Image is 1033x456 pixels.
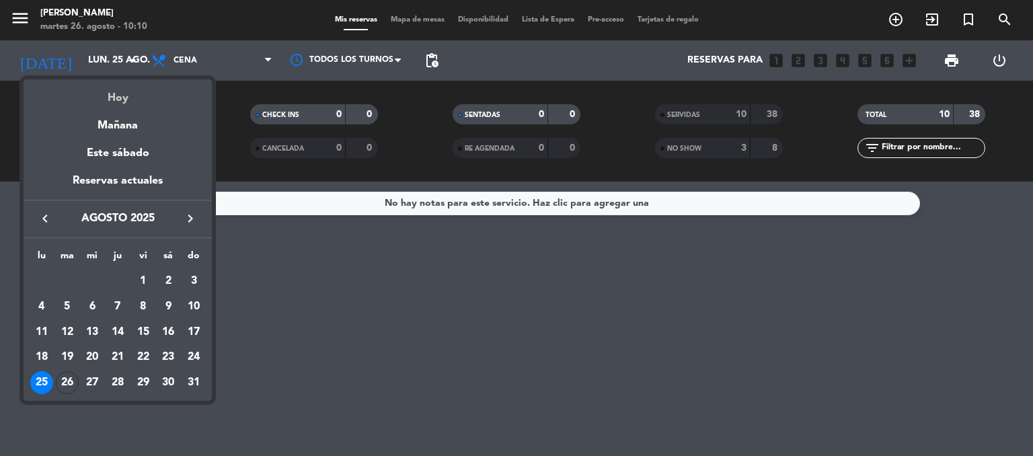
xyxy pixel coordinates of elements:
div: 4 [30,295,53,318]
div: 11 [30,321,53,344]
td: 12 de agosto de 2025 [54,319,80,345]
div: 26 [56,371,79,394]
div: 20 [81,346,104,369]
td: 28 de agosto de 2025 [105,370,130,395]
td: 16 de agosto de 2025 [156,319,182,345]
td: 10 de agosto de 2025 [181,294,206,319]
div: 19 [56,346,79,369]
div: 9 [157,295,180,318]
td: 21 de agosto de 2025 [105,344,130,370]
div: Mañana [24,107,212,135]
div: 10 [182,295,205,318]
div: 22 [132,346,155,369]
div: 31 [182,371,205,394]
div: 24 [182,346,205,369]
th: jueves [105,248,130,269]
div: 21 [106,346,129,369]
th: miércoles [79,248,105,269]
td: 30 de agosto de 2025 [156,370,182,395]
td: 15 de agosto de 2025 [130,319,156,345]
td: 19 de agosto de 2025 [54,344,80,370]
td: 18 de agosto de 2025 [29,344,54,370]
td: 9 de agosto de 2025 [156,294,182,319]
td: 24 de agosto de 2025 [181,344,206,370]
td: 26 de agosto de 2025 [54,370,80,395]
th: lunes [29,248,54,269]
td: 14 de agosto de 2025 [105,319,130,345]
div: 2 [157,270,180,293]
i: keyboard_arrow_left [37,211,53,227]
td: 5 de agosto de 2025 [54,294,80,319]
td: AGO. [29,268,130,294]
td: 23 de agosto de 2025 [156,344,182,370]
div: 27 [81,371,104,394]
th: viernes [130,248,156,269]
div: 5 [56,295,79,318]
div: Este sábado [24,135,212,172]
th: martes [54,248,80,269]
i: keyboard_arrow_right [182,211,198,227]
span: agosto 2025 [57,210,178,227]
td: 25 de agosto de 2025 [29,370,54,395]
td: 31 de agosto de 2025 [181,370,206,395]
div: 15 [132,321,155,344]
td: 8 de agosto de 2025 [130,294,156,319]
div: 23 [157,346,180,369]
div: 29 [132,371,155,394]
td: 2 de agosto de 2025 [156,268,182,294]
div: 30 [157,371,180,394]
div: 28 [106,371,129,394]
div: Reservas actuales [24,172,212,200]
td: 13 de agosto de 2025 [79,319,105,345]
td: 11 de agosto de 2025 [29,319,54,345]
div: 25 [30,371,53,394]
td: 17 de agosto de 2025 [181,319,206,345]
td: 3 de agosto de 2025 [181,268,206,294]
td: 7 de agosto de 2025 [105,294,130,319]
td: 27 de agosto de 2025 [79,370,105,395]
div: Hoy [24,79,212,107]
th: domingo [181,248,206,269]
td: 6 de agosto de 2025 [79,294,105,319]
div: 1 [132,270,155,293]
div: 14 [106,321,129,344]
div: 13 [81,321,104,344]
button: keyboard_arrow_right [178,210,202,227]
div: 17 [182,321,205,344]
td: 4 de agosto de 2025 [29,294,54,319]
div: 6 [81,295,104,318]
div: 8 [132,295,155,318]
td: 22 de agosto de 2025 [130,344,156,370]
div: 16 [157,321,180,344]
td: 1 de agosto de 2025 [130,268,156,294]
td: 20 de agosto de 2025 [79,344,105,370]
div: 18 [30,346,53,369]
th: sábado [156,248,182,269]
div: 12 [56,321,79,344]
div: 7 [106,295,129,318]
td: 29 de agosto de 2025 [130,370,156,395]
div: 3 [182,270,205,293]
button: keyboard_arrow_left [33,210,57,227]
